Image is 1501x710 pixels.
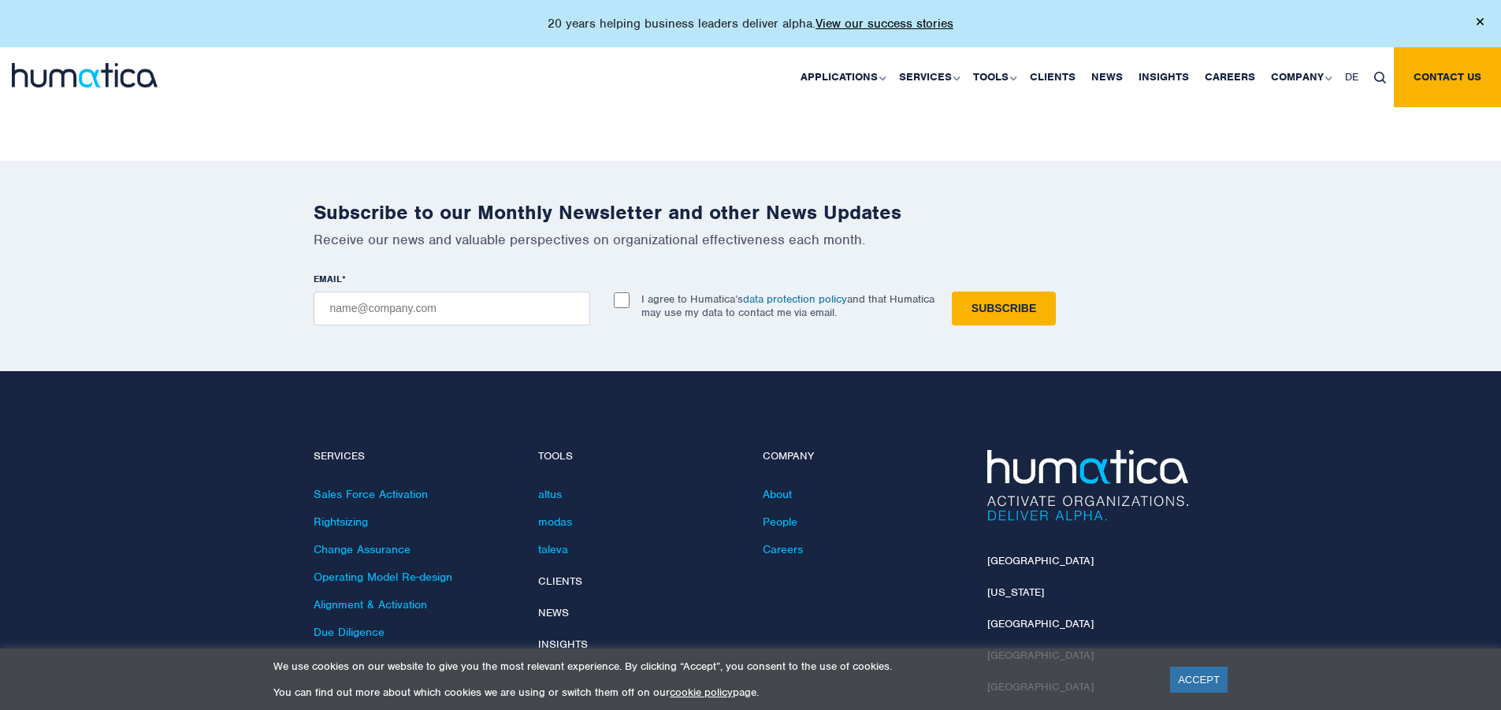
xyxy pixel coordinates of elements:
[273,660,1150,673] p: We use cookies on our website to give you the most relevant experience. By clicking “Accept”, you...
[538,574,582,588] a: Clients
[743,292,847,306] a: data protection policy
[12,63,158,87] img: logo
[1083,47,1131,107] a: News
[1337,47,1366,107] a: DE
[314,273,342,285] span: EMAIL
[538,638,588,651] a: Insights
[952,292,1056,325] input: Subscribe
[1263,47,1337,107] a: Company
[1197,47,1263,107] a: Careers
[816,16,953,32] a: View our success stories
[987,585,1044,599] a: [US_STATE]
[538,487,562,501] a: altus
[1345,70,1358,84] span: DE
[1131,47,1197,107] a: Insights
[314,570,452,584] a: Operating Model Re-design
[314,231,1188,248] p: Receive our news and valuable perspectives on organizational effectiveness each month.
[538,515,572,529] a: modas
[614,292,630,308] input: I agree to Humatica’sdata protection policyand that Humatica may use my data to contact me via em...
[641,292,934,319] p: I agree to Humatica’s and that Humatica may use my data to contact me via email.
[314,450,515,463] h4: Services
[538,450,739,463] h4: Tools
[314,542,411,556] a: Change Assurance
[314,200,1188,225] h2: Subscribe to our Monthly Newsletter and other News Updates
[793,47,891,107] a: Applications
[763,542,803,556] a: Careers
[891,47,965,107] a: Services
[273,686,1150,699] p: You can find out more about which cookies we are using or switch them off on our page.
[314,292,590,325] input: name@company.com
[1374,72,1386,84] img: search_icon
[763,450,964,463] h4: Company
[548,16,953,32] p: 20 years helping business leaders deliver alpha.
[763,487,792,501] a: About
[1022,47,1083,107] a: Clients
[670,686,733,699] a: cookie policy
[1170,667,1228,693] a: ACCEPT
[538,606,569,619] a: News
[1394,47,1501,107] a: Contact us
[314,597,427,611] a: Alignment & Activation
[987,450,1188,521] img: Humatica
[965,47,1022,107] a: Tools
[538,542,568,556] a: taleva
[314,515,368,529] a: Rightsizing
[763,515,797,529] a: People
[314,487,428,501] a: Sales Force Activation
[987,554,1094,567] a: [GEOGRAPHIC_DATA]
[987,617,1094,630] a: [GEOGRAPHIC_DATA]
[314,625,385,639] a: Due Diligence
